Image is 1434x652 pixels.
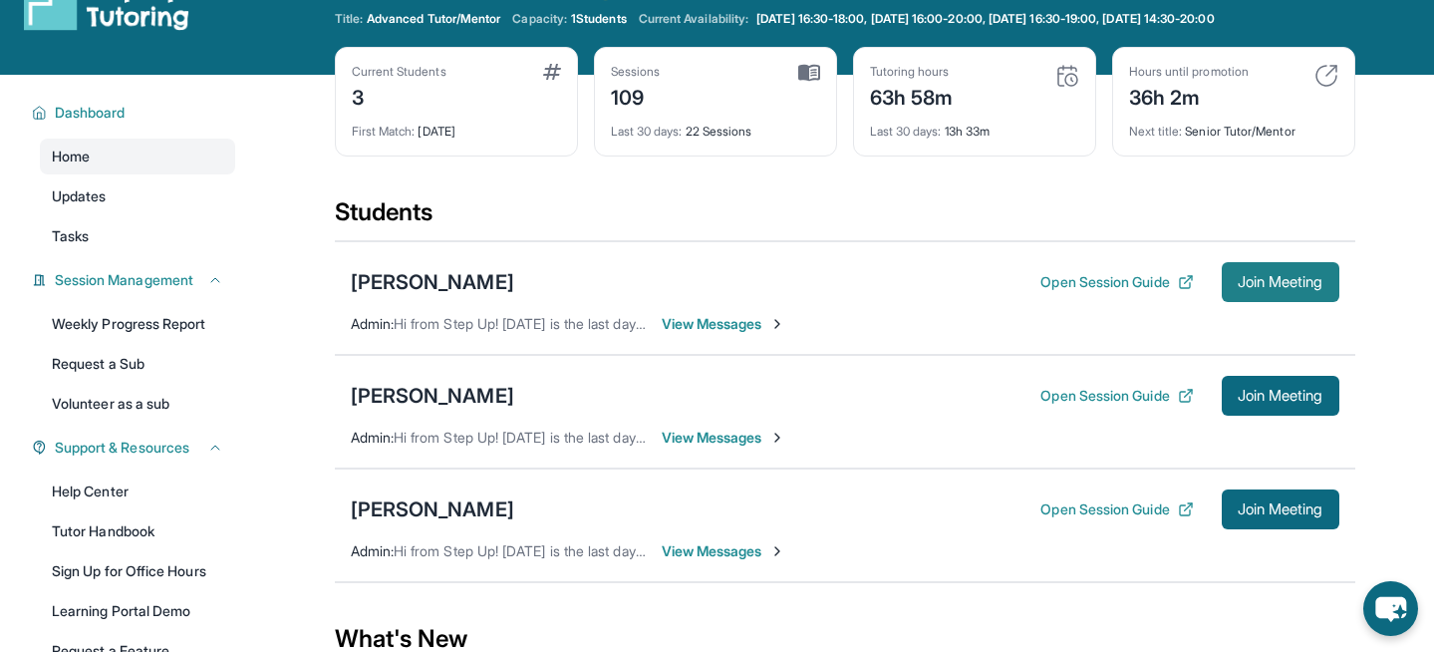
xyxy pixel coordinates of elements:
[367,11,500,27] span: Advanced Tutor/Mentor
[40,139,235,174] a: Home
[870,80,954,112] div: 63h 58m
[40,306,235,342] a: Weekly Progress Report
[55,438,189,458] span: Support & Resources
[40,553,235,589] a: Sign Up for Office Hours
[611,112,820,140] div: 22 Sessions
[1055,64,1079,88] img: card
[351,495,514,523] div: [PERSON_NAME]
[1040,499,1193,519] button: Open Session Guide
[512,11,567,27] span: Capacity:
[55,103,126,123] span: Dashboard
[870,64,954,80] div: Tutoring hours
[40,593,235,629] a: Learning Portal Demo
[1222,376,1339,416] button: Join Meeting
[40,474,235,509] a: Help Center
[52,147,90,166] span: Home
[611,124,683,139] span: Last 30 days :
[352,124,416,139] span: First Match :
[769,543,785,559] img: Chevron-Right
[543,64,561,80] img: card
[352,80,446,112] div: 3
[1040,272,1193,292] button: Open Session Guide
[752,11,1218,27] a: [DATE] 16:30-18:00, [DATE] 16:00-20:00, [DATE] 16:30-19:00, [DATE] 14:30-20:00
[52,186,107,206] span: Updates
[335,196,1355,240] div: Students
[1238,390,1323,402] span: Join Meeting
[1040,386,1193,406] button: Open Session Guide
[52,226,89,246] span: Tasks
[769,430,785,446] img: Chevron-Right
[870,112,1079,140] div: 13h 33m
[1222,489,1339,529] button: Join Meeting
[662,541,786,561] span: View Messages
[55,270,193,290] span: Session Management
[1222,262,1339,302] button: Join Meeting
[352,112,561,140] div: [DATE]
[352,64,446,80] div: Current Students
[756,11,1214,27] span: [DATE] 16:30-18:00, [DATE] 16:00-20:00, [DATE] 16:30-19:00, [DATE] 14:30-20:00
[47,270,223,290] button: Session Management
[1129,64,1249,80] div: Hours until promotion
[769,316,785,332] img: Chevron-Right
[662,314,786,334] span: View Messages
[1238,503,1323,515] span: Join Meeting
[1129,112,1338,140] div: Senior Tutor/Mentor
[870,124,942,139] span: Last 30 days :
[1129,124,1183,139] span: Next title :
[1129,80,1249,112] div: 36h 2m
[40,386,235,422] a: Volunteer as a sub
[611,80,661,112] div: 109
[351,268,514,296] div: [PERSON_NAME]
[40,346,235,382] a: Request a Sub
[1314,64,1338,88] img: card
[335,11,363,27] span: Title:
[639,11,748,27] span: Current Availability:
[40,513,235,549] a: Tutor Handbook
[798,64,820,82] img: card
[351,429,394,446] span: Admin :
[351,315,394,332] span: Admin :
[47,438,223,458] button: Support & Resources
[40,178,235,214] a: Updates
[662,428,786,448] span: View Messages
[351,382,514,410] div: [PERSON_NAME]
[611,64,661,80] div: Sessions
[1238,276,1323,288] span: Join Meeting
[351,542,394,559] span: Admin :
[1363,581,1418,636] button: chat-button
[47,103,223,123] button: Dashboard
[571,11,627,27] span: 1 Students
[40,218,235,254] a: Tasks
